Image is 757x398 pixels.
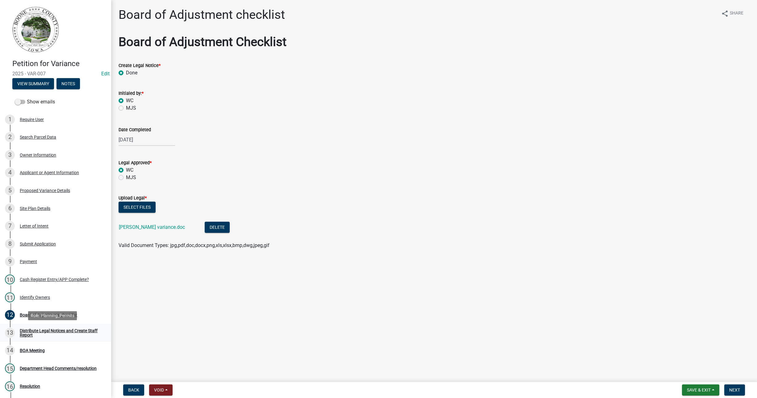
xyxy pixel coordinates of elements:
[119,128,151,132] label: Date Completed
[20,224,48,228] div: Letter of Intent
[20,295,50,300] div: Identify Owners
[5,310,15,320] div: 12
[126,69,137,77] label: Done
[119,64,161,68] label: Create Legal Notice
[20,170,79,175] div: Applicant or Agent Information
[119,7,285,22] h1: Board of Adjustment checklist
[729,388,740,392] span: Next
[5,186,15,195] div: 5
[12,82,54,86] wm-modal-confirm: Summary
[126,104,136,112] label: MJS
[20,329,101,337] div: Distribute Legal Notices and Create Staff Report
[119,35,286,49] span: Board of Adjustment Checklist
[20,366,97,371] div: Department Head Comments/resolution
[5,346,15,355] div: 14
[56,82,80,86] wm-modal-confirm: Notes
[5,328,15,338] div: 13
[5,203,15,213] div: 6
[5,239,15,249] div: 8
[119,242,270,248] span: Valid Document Types: jpg,pdf,doc,docx,png,xls,xlsx,bmp,dwg,jpeg,gif
[149,384,173,396] button: Void
[123,384,144,396] button: Back
[5,274,15,284] div: 10
[119,224,185,230] a: [PERSON_NAME] variance.doc
[682,384,719,396] button: Save & Exit
[12,6,59,53] img: Boone County, Iowa
[101,71,110,77] a: Edit
[20,313,77,317] div: Board of Adjustment checklist
[56,78,80,89] button: Notes
[5,257,15,266] div: 9
[5,132,15,142] div: 2
[126,166,133,174] label: WC
[20,348,45,353] div: BOA Meeting
[119,91,144,96] label: Initialed by:
[126,97,133,104] label: WC
[15,98,55,106] label: Show emails
[154,388,164,392] span: Void
[20,153,56,157] div: Owner Information
[205,222,230,233] button: Delete
[20,277,89,282] div: Cash Register Entry/APP Complete?
[20,135,56,139] div: Search Parcel Data
[126,174,136,181] label: MJS
[5,292,15,302] div: 11
[12,59,106,68] h4: Petition for Variance
[20,188,70,193] div: Proposed Variance Details
[730,10,743,17] span: Share
[12,78,54,89] button: View Summary
[128,388,139,392] span: Back
[687,388,711,392] span: Save & Exit
[5,381,15,391] div: 16
[119,161,152,165] label: Legal Approved
[119,133,175,146] input: mm/dd/yyyy
[5,221,15,231] div: 7
[5,150,15,160] div: 3
[5,363,15,373] div: 15
[20,242,56,246] div: Submit Application
[119,196,147,200] label: Upload Legal
[205,225,230,231] wm-modal-confirm: Delete Document
[20,384,40,388] div: Resolution
[5,168,15,178] div: 4
[716,7,748,19] button: shareShare
[5,115,15,124] div: 1
[28,311,77,320] div: Role: Planning_Permits
[20,117,44,122] div: Require User
[12,71,99,77] span: 2025 - VAR-007
[20,206,50,211] div: Site Plan Details
[20,259,37,264] div: Payment
[724,384,745,396] button: Next
[721,10,729,17] i: share
[119,202,156,213] button: Select files
[101,71,110,77] wm-modal-confirm: Edit Application Number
